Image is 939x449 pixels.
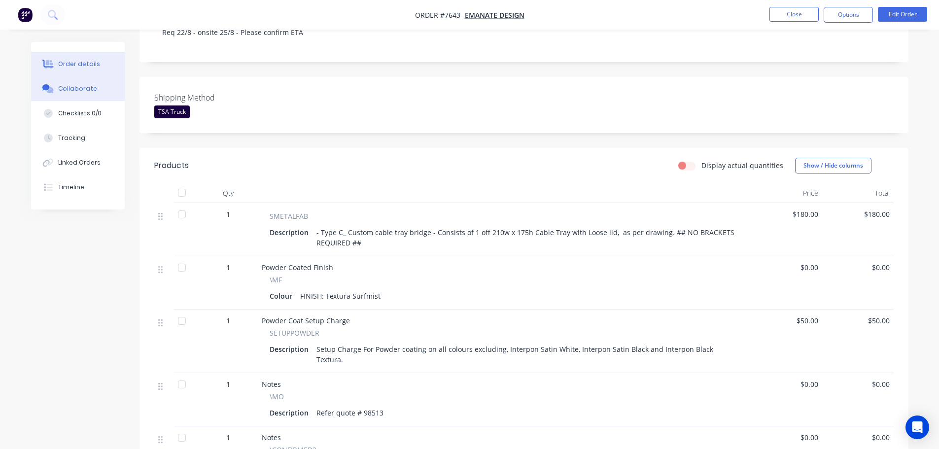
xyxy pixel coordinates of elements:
span: 1 [226,209,230,219]
span: $0.00 [826,432,890,443]
span: Notes [262,433,281,442]
button: Show / Hide columns [795,158,871,173]
div: Qty [199,183,258,203]
span: $0.00 [755,432,818,443]
div: - Type C_ Custom cable tray bridge - Consists of 1 off 210w x 175h Cable Tray with Loose lid, as ... [313,225,739,250]
button: Timeline [31,175,125,200]
span: Order #7643 - [415,10,465,20]
div: Collaborate [58,84,97,93]
div: Order details [58,60,100,69]
div: Products [154,160,189,172]
button: Tracking [31,126,125,150]
button: Checklists 0/0 [31,101,125,126]
span: $0.00 [826,379,890,389]
label: Display actual quantities [701,160,783,171]
div: Description [270,406,313,420]
span: $50.00 [826,315,890,326]
span: \MF [270,275,282,285]
span: \MO [270,391,284,402]
div: Colour [270,289,296,303]
span: $0.00 [826,262,890,273]
button: Linked Orders [31,150,125,175]
button: Close [769,7,819,22]
button: Edit Order [878,7,927,22]
div: Description [270,225,313,240]
span: Powder Coated Finish [262,263,333,272]
div: TSA Truck [154,105,190,118]
span: Notes [262,380,281,389]
span: $180.00 [755,209,818,219]
span: SMETALFAB [270,211,308,221]
div: Tracking [58,134,85,142]
span: 1 [226,315,230,326]
div: Setup Charge For Powder coating on all colours excluding, Interpon Satin White, Interpon Satin Bl... [313,342,739,367]
span: $180.00 [826,209,890,219]
span: 1 [226,432,230,443]
div: Timeline [58,183,84,192]
span: $0.00 [755,379,818,389]
span: $0.00 [755,262,818,273]
button: Options [824,7,873,23]
div: Open Intercom Messenger [905,415,929,439]
div: Req 22/8 - onsite 25/8 - Please confirm ETA [154,17,894,47]
div: Linked Orders [58,158,101,167]
div: Price [751,183,822,203]
span: Powder Coat Setup Charge [262,316,350,325]
a: Emanate Design [465,10,524,20]
img: Factory [18,7,33,22]
span: 1 [226,262,230,273]
span: $50.00 [755,315,818,326]
button: Order details [31,52,125,76]
div: Checklists 0/0 [58,109,102,118]
div: Total [822,183,894,203]
label: Shipping Method [154,92,278,104]
span: 1 [226,379,230,389]
div: Refer quote # 98513 [313,406,387,420]
span: SETUPPOWDER [270,328,319,338]
div: FINISH: Textura Surfmist [296,289,384,303]
div: Description [270,342,313,356]
button: Collaborate [31,76,125,101]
